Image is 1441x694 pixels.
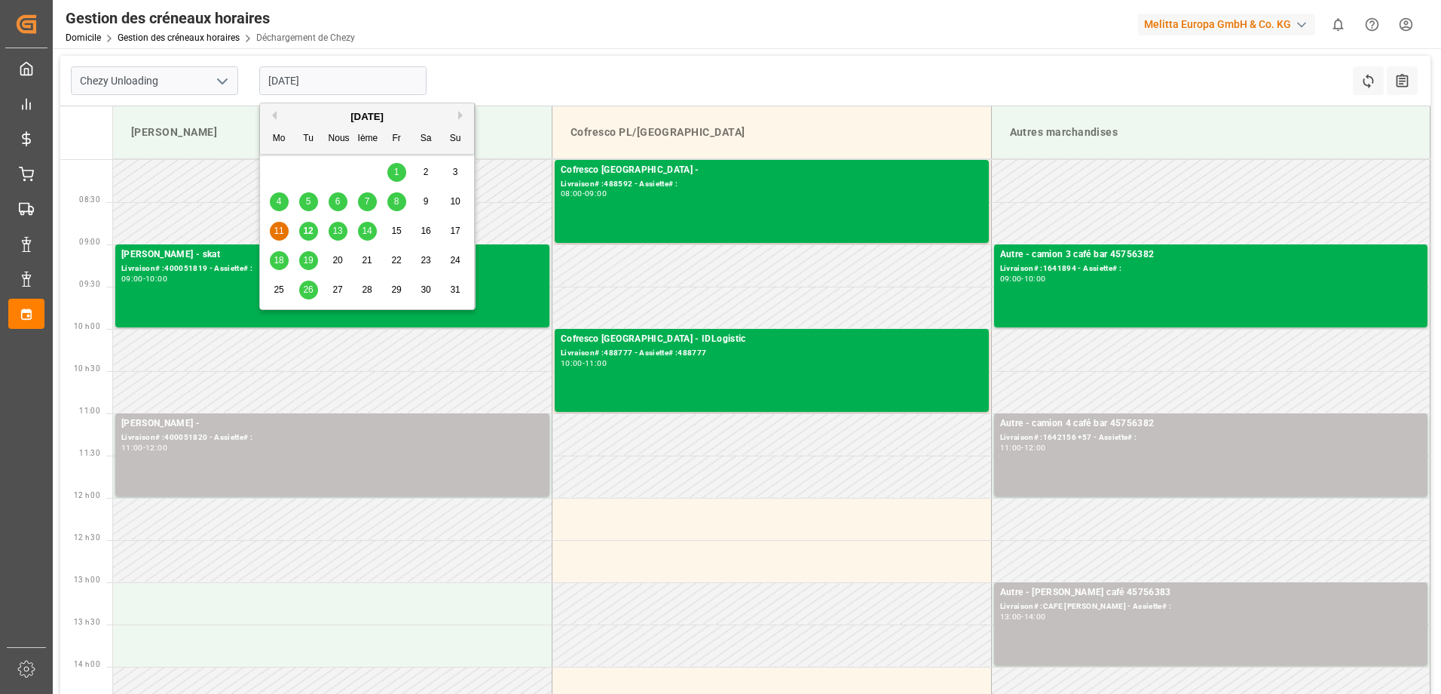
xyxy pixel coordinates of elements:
div: Autre - camion 3 café bar 45756382 [1000,247,1422,263]
input: Type à rechercher/sélectionner [71,66,238,95]
div: [PERSON_NAME] - [121,416,543,431]
div: Choisissez le samedi 16 août 2025 [417,222,436,241]
div: Choisissez le jeudi 7 août 2025 [358,192,377,211]
span: 09:00 [79,238,100,246]
span: 31 [450,284,460,295]
div: Choisissez le dimanche 10 août 2025 [446,192,465,211]
span: 11:00 [79,407,100,415]
div: - [1021,444,1023,451]
div: Cofresco PL/[GEOGRAPHIC_DATA] [564,118,979,146]
span: 8 [394,196,399,207]
button: Centre d’aide [1355,8,1389,41]
span: 12 h 00 [74,491,100,499]
a: Gestion des créneaux horaires [118,32,240,43]
span: 10 h 30 [74,364,100,373]
div: Livraison# :400051819 - Assiette# : [121,263,543,275]
div: Sa [417,130,436,149]
div: Choisissez le samedi 2 août 2025 [417,163,436,182]
span: 14 [362,226,372,236]
div: Cofresco [GEOGRAPHIC_DATA] - [561,163,983,178]
div: Mo [270,130,289,149]
span: 15 [391,226,401,236]
div: Choisissez le dimanche 17 août 2025 [446,222,465,241]
div: Choisissez le mardi 26 août 2025 [299,281,318,299]
span: 10 [450,196,460,207]
span: 11 [274,226,283,236]
div: Choisissez le dimanche 31 août 2025 [446,281,465,299]
button: Ouvrir le menu [210,69,233,93]
div: Choisissez Mercredi 27 août 2025 [329,281,347,299]
div: 10:00 [145,275,167,282]
div: Choisissez le vendredi 1er août 2025 [387,163,406,182]
div: Autre - camion 4 café bar 45756382 [1000,416,1422,431]
span: 13 h 00 [74,576,100,584]
div: - [1021,275,1023,282]
span: 13 h 30 [74,618,100,626]
div: Choisissez le samedi 30 août 2025 [417,281,436,299]
div: Choisissez Mercredi 13 août 2025 [329,222,347,241]
span: 2 [424,167,429,177]
div: 12:00 [1024,444,1046,451]
div: Choisissez le mardi 12 août 2025 [299,222,318,241]
span: 30 [421,284,430,295]
span: 28 [362,284,372,295]
div: Livraison# :488592 - Assiette# : [561,178,983,191]
div: Autre - [PERSON_NAME] café 45756383 [1000,585,1422,600]
div: 11:00 [585,360,607,367]
div: Choisissez le dimanche 24 août 2025 [446,251,465,270]
span: 4 [277,196,282,207]
div: Nous [329,130,347,149]
span: 7 [365,196,370,207]
span: 16 [421,226,430,236]
div: Livraison# :1642156 +57 - Assiette# : [1000,431,1422,444]
div: Cofresco [GEOGRAPHIC_DATA] - IDLogistic [561,332,983,347]
span: 3 [453,167,458,177]
div: Choisissez le mardi 19 août 2025 [299,251,318,270]
span: 1 [394,167,399,177]
div: Choisissez Mercredi 6 août 2025 [329,192,347,211]
div: Choisissez le vendredi 15 août 2025 [387,222,406,241]
div: Choisissez le samedi 23 août 2025 [417,251,436,270]
div: 13:00 [1000,613,1022,620]
div: [PERSON_NAME] - skat [121,247,543,263]
div: Livraison# :400051820 - Assiette# : [121,431,543,444]
div: 11:00 [121,444,143,451]
span: 9 [424,196,429,207]
span: 17 [450,226,460,236]
span: 08:30 [79,195,100,204]
span: 18 [274,255,283,266]
button: Melitta Europa GmbH & Co. KG [1138,10,1321,38]
div: Choisissez le jeudi 28 août 2025 [358,281,377,299]
span: 5 [306,196,311,207]
div: Gestion des créneaux horaires [66,7,355,29]
div: 12:00 [145,444,167,451]
div: 09:00 [585,190,607,197]
span: 26 [303,284,313,295]
div: Choisissez le vendredi 8 août 2025 [387,192,406,211]
div: Choisissez le lundi 4 août 2025 [270,192,289,211]
div: Choisissez le lundi 25 août 2025 [270,281,289,299]
div: Choisissez le dimanche 3 août 2025 [446,163,465,182]
div: Choisissez le vendredi 29 août 2025 [387,281,406,299]
span: 10 h 00 [74,322,100,330]
div: 08:00 [561,190,583,197]
div: Livraison# :CAFE [PERSON_NAME] - Assiette# : [1000,600,1422,613]
input: JJ-MM-AAAA [259,66,427,95]
span: 24 [450,255,460,266]
div: - [583,360,585,367]
span: 29 [391,284,401,295]
span: 22 [391,255,401,266]
button: Prochain [458,111,467,120]
div: Livraison# :488777 - Assiette# :488777 [561,347,983,360]
div: Ième [358,130,377,149]
span: 14 h 00 [74,660,100,668]
div: - [143,275,145,282]
div: Choisissez Mercredi 20 août 2025 [329,251,347,270]
button: Mois précédent [268,111,277,120]
div: Autres marchandises [1004,118,1418,146]
div: - [143,444,145,451]
div: Choisissez le lundi 11 août 2025 [270,222,289,241]
div: - [1021,613,1023,620]
span: 12 [303,226,313,236]
span: 21 [362,255,372,266]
